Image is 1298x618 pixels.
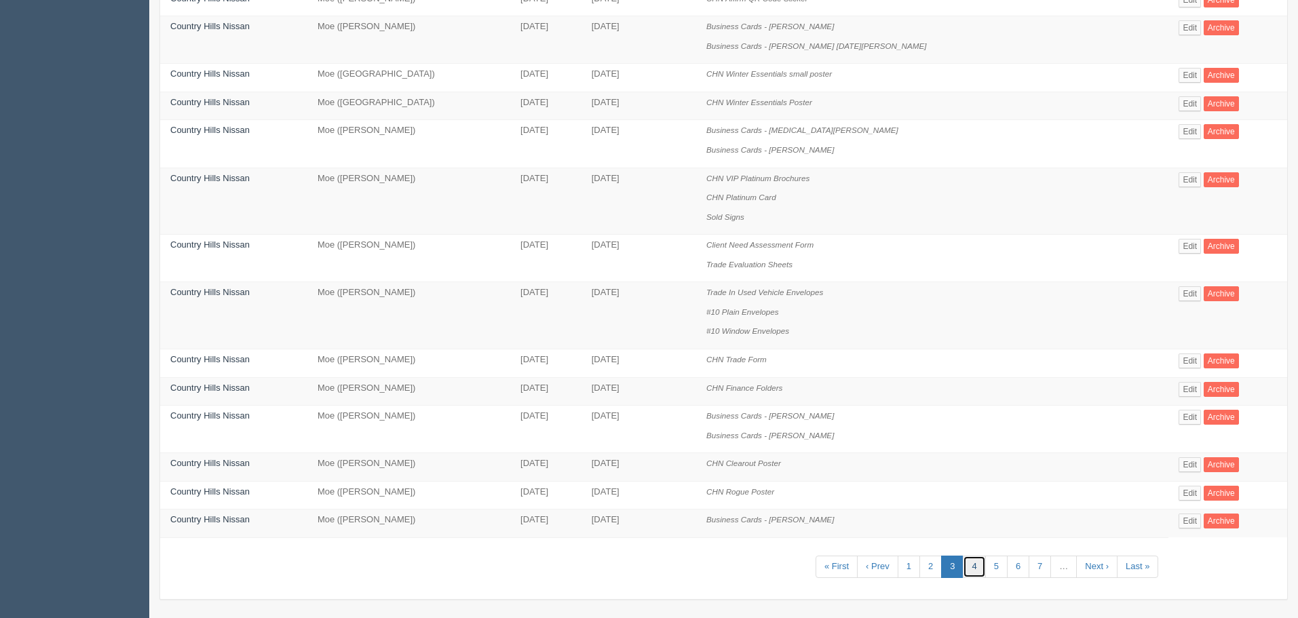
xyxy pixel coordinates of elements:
td: [DATE] [510,120,581,168]
a: 3 [941,556,963,578]
a: Country Hills Nissan [170,173,250,183]
a: Country Hills Nissan [170,239,250,250]
td: Moe ([PERSON_NAME]) [307,509,510,538]
a: Archive [1204,457,1239,472]
td: Moe ([PERSON_NAME]) [307,120,510,168]
td: [DATE] [510,377,581,406]
i: CHN Rogue Poster [706,487,774,496]
a: Archive [1204,172,1239,187]
td: [DATE] [581,16,696,64]
a: 6 [1007,556,1029,578]
td: [DATE] [510,168,581,235]
a: Archive [1204,20,1239,35]
i: Sold Signs [706,212,744,221]
i: CHN Winter Essentials small poster [706,69,832,78]
i: CHN Trade Form [706,355,767,364]
a: Archive [1204,382,1239,397]
a: Archive [1204,286,1239,301]
a: 7 [1029,556,1051,578]
a: ‹ Prev [857,556,898,578]
a: Edit [1179,96,1201,111]
td: [DATE] [510,509,581,538]
a: Edit [1179,124,1201,139]
i: CHN VIP Platinum Brochures [706,174,809,182]
a: Next › [1076,556,1118,578]
td: [DATE] [581,481,696,509]
a: Last » [1117,556,1158,578]
a: Country Hills Nissan [170,97,250,107]
i: Business Cards - [PERSON_NAME] [706,515,834,524]
a: Edit [1179,239,1201,254]
td: [DATE] [510,406,581,453]
a: Country Hills Nissan [170,287,250,297]
a: Country Hills Nissan [170,354,250,364]
i: Business Cards - [PERSON_NAME] [706,22,834,31]
td: Moe ([PERSON_NAME]) [307,16,510,64]
td: [DATE] [581,406,696,453]
a: Archive [1204,486,1239,501]
td: Moe ([GEOGRAPHIC_DATA]) [307,92,510,120]
td: [DATE] [581,349,696,378]
i: Business Cards - [PERSON_NAME] [706,411,834,420]
td: Moe ([PERSON_NAME]) [307,481,510,509]
a: Country Hills Nissan [170,458,250,468]
a: Archive [1204,353,1239,368]
td: Moe ([PERSON_NAME]) [307,349,510,378]
td: [DATE] [581,453,696,482]
a: « First [816,556,858,578]
a: Archive [1204,68,1239,83]
td: [DATE] [581,120,696,168]
td: [DATE] [581,64,696,92]
td: Moe ([PERSON_NAME]) [307,406,510,453]
a: Edit [1179,382,1201,397]
td: Moe ([PERSON_NAME]) [307,168,510,235]
td: [DATE] [581,377,696,406]
a: 2 [919,556,942,578]
a: Country Hills Nissan [170,410,250,421]
td: [DATE] [510,453,581,482]
i: CHN Clearout Poster [706,459,781,467]
td: [DATE] [581,235,696,282]
i: CHN Platinum Card [706,193,776,201]
i: Trade Evaluation Sheets [706,260,793,269]
i: Business Cards - [PERSON_NAME] [706,431,834,440]
i: Client Need Assessment Form [706,240,814,249]
td: [DATE] [581,92,696,120]
a: Edit [1179,172,1201,187]
a: Edit [1179,486,1201,501]
a: Edit [1179,514,1201,528]
a: Edit [1179,68,1201,83]
td: Moe ([PERSON_NAME]) [307,453,510,482]
td: [DATE] [510,349,581,378]
td: [DATE] [581,282,696,349]
a: Edit [1179,410,1201,425]
a: Archive [1204,239,1239,254]
i: Business Cards - [PERSON_NAME] [DATE][PERSON_NAME] [706,41,927,50]
td: [DATE] [510,235,581,282]
i: CHN Winter Essentials Poster [706,98,812,107]
a: Country Hills Nissan [170,69,250,79]
td: Moe ([PERSON_NAME]) [307,282,510,349]
a: Archive [1204,410,1239,425]
i: Trade In Used Vehicle Envelopes [706,288,823,296]
i: #10 Window Envelopes [706,326,789,335]
td: [DATE] [581,168,696,235]
td: Moe ([PERSON_NAME]) [307,377,510,406]
td: [DATE] [510,16,581,64]
a: 1 [898,556,920,578]
a: Country Hills Nissan [170,383,250,393]
td: [DATE] [510,481,581,509]
td: [DATE] [581,509,696,538]
i: CHN Finance Folders [706,383,782,392]
a: 4 [963,556,985,578]
a: Country Hills Nissan [170,21,250,31]
a: Country Hills Nissan [170,514,250,524]
a: Country Hills Nissan [170,125,250,135]
a: Country Hills Nissan [170,486,250,497]
a: Edit [1179,457,1201,472]
i: Business Cards - [MEDICAL_DATA][PERSON_NAME] [706,125,898,134]
td: Moe ([PERSON_NAME]) [307,235,510,282]
a: Edit [1179,20,1201,35]
td: [DATE] [510,282,581,349]
a: Archive [1204,96,1239,111]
